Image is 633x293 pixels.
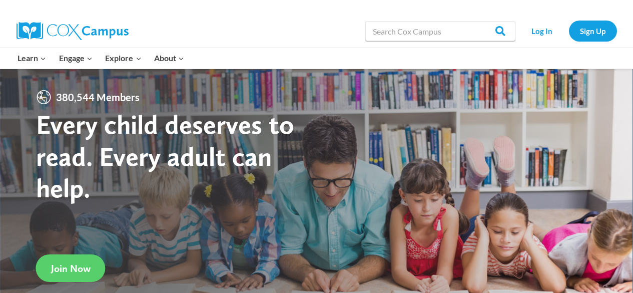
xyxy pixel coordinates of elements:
a: Sign Up [569,21,617,41]
nav: Secondary Navigation [520,21,617,41]
nav: Primary Navigation [12,48,191,69]
span: Learn [18,52,46,65]
img: Cox Campus [17,22,129,40]
span: Join Now [51,262,91,274]
span: About [154,52,184,65]
a: Log In [520,21,564,41]
input: Search Cox Campus [365,21,515,41]
a: Join Now [36,254,106,282]
span: Engage [59,52,93,65]
span: 380,544 Members [52,89,144,105]
strong: Every child deserves to read. Every adult can help. [36,108,294,204]
span: Explore [105,52,141,65]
